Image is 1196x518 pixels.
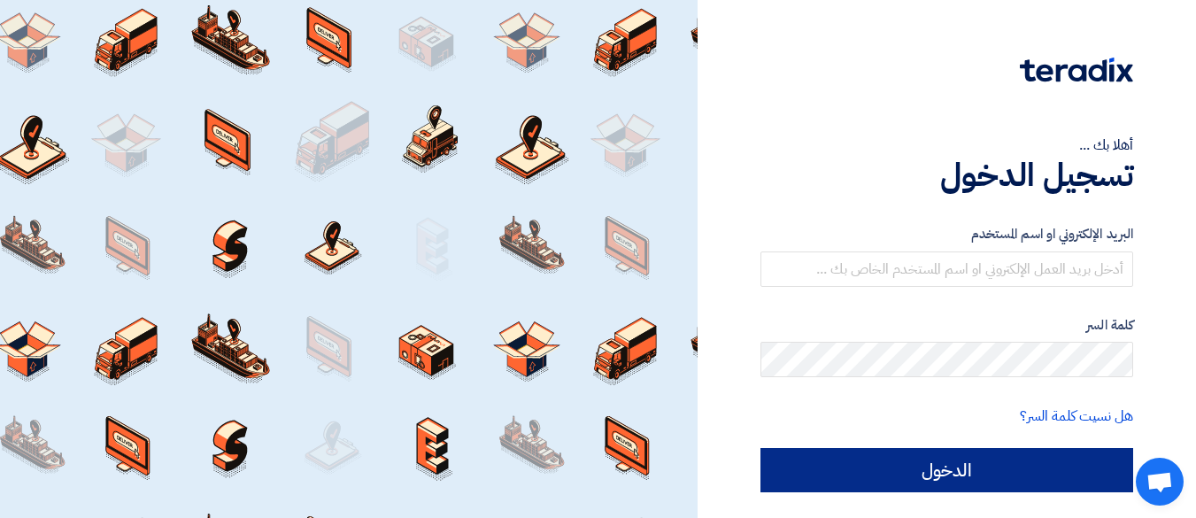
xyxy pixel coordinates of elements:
[1136,458,1184,506] a: دردشة مفتوحة
[760,448,1133,492] input: الدخول
[760,315,1133,336] label: كلمة السر
[1020,58,1133,82] img: Teradix logo
[760,135,1133,156] div: أهلا بك ...
[760,224,1133,244] label: البريد الإلكتروني او اسم المستخدم
[760,251,1133,287] input: أدخل بريد العمل الإلكتروني او اسم المستخدم الخاص بك ...
[1020,406,1133,427] a: هل نسيت كلمة السر؟
[760,156,1133,195] h1: تسجيل الدخول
